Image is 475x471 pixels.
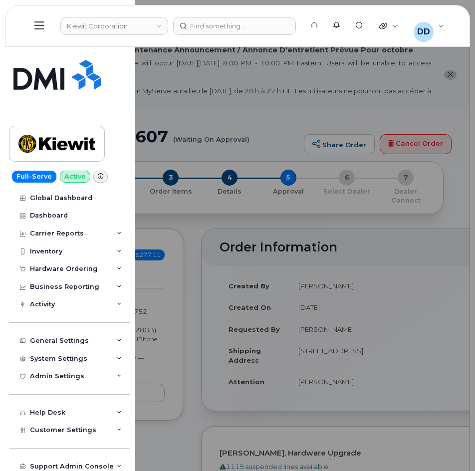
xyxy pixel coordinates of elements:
[12,171,56,183] a: Full-Serve
[30,194,92,202] div: Global Dashboard
[60,171,90,183] a: Active
[30,212,68,220] div: Dashboard
[9,126,105,162] a: Kiewit Corporation
[432,428,468,464] iframe: Messenger Launcher
[30,463,114,471] div: Support Admin Console
[30,337,89,345] div: General Settings
[30,230,84,237] div: Carrier Reports
[30,300,55,308] div: Activity
[30,265,98,273] div: Hardware Ordering
[13,60,101,90] img: Simplex My-Serve
[30,372,84,380] div: Admin Settings
[30,426,96,434] span: Customer Settings
[30,355,87,363] div: System Settings
[30,247,62,255] div: Inventory
[30,409,65,417] div: Help Desk
[18,129,95,158] img: Kiewit Corporation
[9,207,130,225] a: Dashboard
[30,283,99,291] div: Business Reporting
[9,189,130,207] a: Global Dashboard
